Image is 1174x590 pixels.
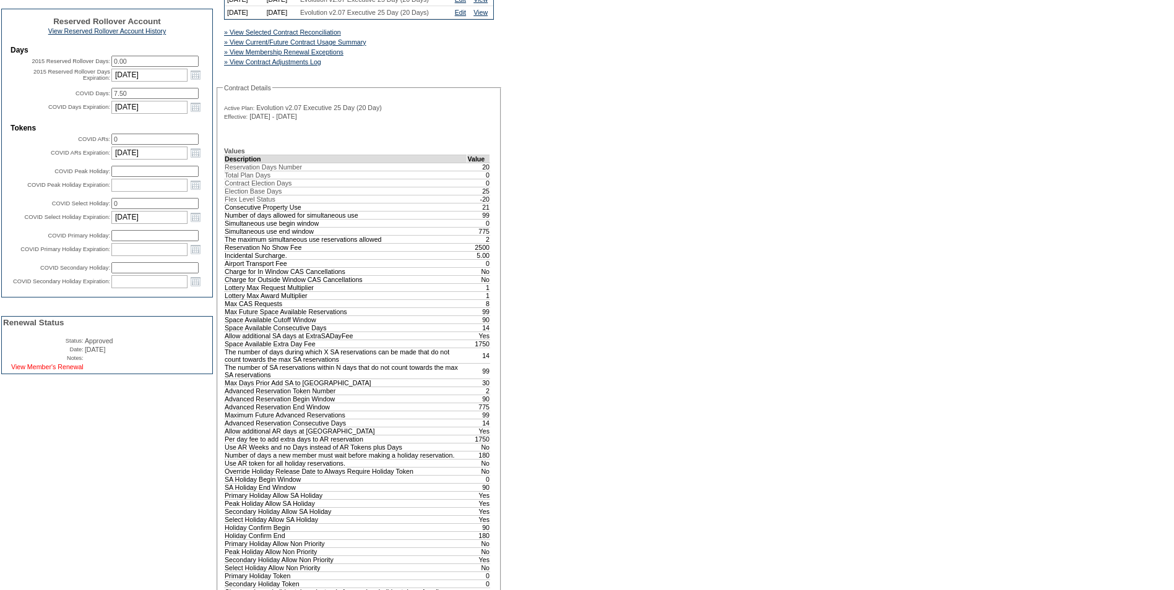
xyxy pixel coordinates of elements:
td: Advanced Reservation Token Number [225,387,467,395]
td: 99 [467,307,490,315]
label: COVID Days Expiration: [48,104,110,110]
td: Space Available Extra Day Fee [225,340,467,348]
label: COVID Primary Holiday: [48,233,110,239]
td: Secondary Holiday Allow SA Holiday [225,507,467,515]
td: 180 [467,531,490,539]
td: Advanced Reservation Consecutive Days [225,419,467,427]
td: The maximum simultaneous use reservations allowed [225,235,467,243]
label: COVID Select Holiday Expiration: [25,214,110,220]
span: Approved [85,337,113,344]
label: COVID Primary Holiday Expiration: [20,246,110,252]
td: 775 [467,227,490,235]
td: Use AR Weeks and no Days instead of AR Tokens plus Days [225,443,467,451]
td: 0 [467,475,490,483]
a: Open the calendar popup. [189,68,202,82]
a: Open the calendar popup. [189,146,202,160]
td: 14 [467,348,490,363]
label: COVID ARs Expiration: [51,150,110,156]
td: SA Holiday End Window [225,483,467,491]
td: [DATE] [264,6,298,19]
td: 20 [467,163,490,171]
td: [DATE] [225,6,264,19]
td: Peak Holiday Allow Non Priority [225,547,467,555]
td: 90 [467,395,490,403]
a: » View Current/Future Contract Usage Summary [224,38,366,46]
td: Primary Holiday Allow Non Priority [225,539,467,547]
a: » View Contract Adjustments Log [224,58,321,66]
td: Use AR token for all holiday reservations. [225,459,467,467]
span: Election Base Days [225,187,282,195]
span: Effective: [224,113,248,121]
td: 8 [467,299,490,307]
td: Incidental Surcharge. [225,251,467,259]
td: No [467,443,490,451]
label: 2015 Reserved Rollover Days Expiration: [33,69,110,81]
span: Active Plan: [224,105,254,112]
td: 90 [467,315,490,323]
td: 1750 [467,340,490,348]
td: Simultaneous use begin window [225,219,467,227]
td: Description [225,155,467,163]
td: 0 [467,179,490,187]
td: Yes [467,427,490,435]
td: Yes [467,499,490,507]
td: Lottery Max Award Multiplier [225,291,467,299]
td: No [467,563,490,571]
b: Values [224,147,245,155]
td: Select Holiday Allow SA Holiday [225,515,467,523]
td: Primary Holiday Allow SA Holiday [225,491,467,499]
td: 0 [467,579,490,588]
td: Yes [467,331,490,340]
td: 180 [467,451,490,459]
td: 2 [467,235,490,243]
td: Days [11,46,204,54]
a: » View Selected Contract Reconciliation [224,28,341,36]
td: 14 [467,323,490,331]
span: Evolution v2.07 Executive 25 Day (20 Day) [256,104,382,111]
td: No [467,267,490,275]
td: No [467,275,490,283]
td: Value [467,155,490,163]
td: Peak Holiday Allow SA Holiday [225,499,467,507]
td: Max Days Prior Add SA to [GEOGRAPHIC_DATA] [225,378,467,387]
td: Allow additional AR days at [GEOGRAPHIC_DATA] [225,427,467,435]
a: Open the calendar popup. [189,100,202,114]
td: 1 [467,283,490,291]
a: Open the calendar popup. [189,178,202,192]
td: The number of days during which X SA reservations can be made that do not count towards the max S... [225,348,467,363]
span: Evolution v2.07 Executive 25 Day (20 Days) [300,9,429,16]
td: 0 [467,171,490,179]
td: 0 [467,259,490,267]
td: 25 [467,187,490,195]
td: No [467,459,490,467]
td: Advanced Reservation Begin Window [225,395,467,403]
td: 1750 [467,435,490,443]
td: Yes [467,515,490,523]
td: Number of days allowed for simultaneous use [225,211,467,219]
td: The number of SA reservations within N days that do not count towards the max SA reservations [225,363,467,378]
td: -20 [467,195,490,203]
span: Renewal Status [3,318,64,327]
label: COVID ARs: [78,136,110,142]
td: 90 [467,523,490,531]
td: Yes [467,555,490,563]
td: Secondary Holiday Allow Non Priority [225,555,467,563]
td: Maximum Future Advanced Reservations [225,411,467,419]
span: [DATE] - [DATE] [249,113,297,120]
td: Yes [467,507,490,515]
label: 2015 Reserved Rollover Days: [32,58,110,64]
a: Edit [455,9,466,16]
a: Open the calendar popup. [189,242,202,256]
td: No [467,467,490,475]
span: Total Plan Days [225,171,270,179]
td: Space Available Consecutive Days [225,323,467,331]
td: 21 [467,203,490,211]
label: COVID Secondary Holiday Expiration: [13,278,110,284]
td: Consecutive Property Use [225,203,467,211]
td: 14 [467,419,490,427]
td: Primary Holiday Token [225,571,467,579]
td: Status: [3,337,84,344]
td: 2 [467,387,490,395]
td: SA Holiday Begin Window [225,475,467,483]
td: Yes [467,491,490,499]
